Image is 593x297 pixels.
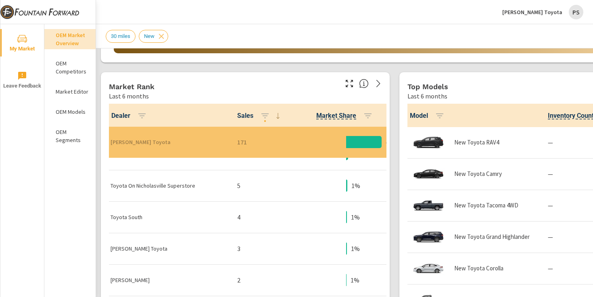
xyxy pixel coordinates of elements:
p: 5 [237,181,283,190]
p: Market Editor [56,88,89,96]
p: OEM Competitors [56,59,89,75]
p: Toyota On Nicholasville Superstore [111,182,224,190]
span: Market Rank shows you how you rank, in terms of sales, to other dealerships in your market. “Mark... [359,79,369,88]
p: New Toyota RAV4 [454,139,499,146]
div: PS [569,5,583,19]
p: [PERSON_NAME] Toyota [111,245,224,253]
span: Market Share [316,111,376,121]
p: [PERSON_NAME] Toyota [111,138,224,146]
p: OEM Models [56,108,89,116]
p: 47% [386,138,398,147]
p: New Toyota Tacoma 4WD [454,202,518,209]
img: glamour [412,225,445,249]
span: Market Share [316,111,356,121]
div: nav menu [0,24,44,98]
img: glamour [412,256,445,280]
button: Make Fullscreen [343,77,356,90]
p: 1% [351,212,360,222]
p: [PERSON_NAME] Toyota [502,8,562,16]
div: New [139,30,168,43]
div: OEM Competitors [44,57,96,77]
p: 4 [237,212,283,222]
span: Leave Feedback [3,71,42,91]
div: OEM Segments [44,126,96,146]
p: OEM Segments [56,128,89,144]
p: 171 [237,138,283,147]
p: Toyota South [111,213,224,221]
p: Last 6 months [407,91,447,101]
h5: Market Rank [109,82,155,91]
p: Last 6 months [109,91,149,101]
span: My Market [3,34,42,54]
p: [PERSON_NAME] [111,276,224,284]
p: 1% [351,244,360,253]
div: Market Editor [44,86,96,98]
p: 2 [237,275,283,285]
p: New Toyota Grand Highlander [454,233,530,241]
img: glamour [412,193,445,218]
p: OEM Market Overview [56,31,89,47]
img: glamour [412,130,445,155]
div: OEM Market Overview [44,29,96,49]
span: Sales [237,111,283,121]
span: New [139,33,159,39]
p: 1% [351,181,360,190]
p: New Toyota Corolla [454,265,503,272]
img: glamour [412,162,445,186]
a: See more details in report [372,77,385,90]
h5: Top Models [407,82,448,91]
span: Model [410,111,448,121]
span: Dealer [111,111,150,121]
div: OEM Models [44,106,96,118]
p: 3 [237,244,283,253]
span: 30 miles [106,33,135,39]
p: New Toyota Camry [454,170,502,178]
p: 1% [351,275,359,285]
